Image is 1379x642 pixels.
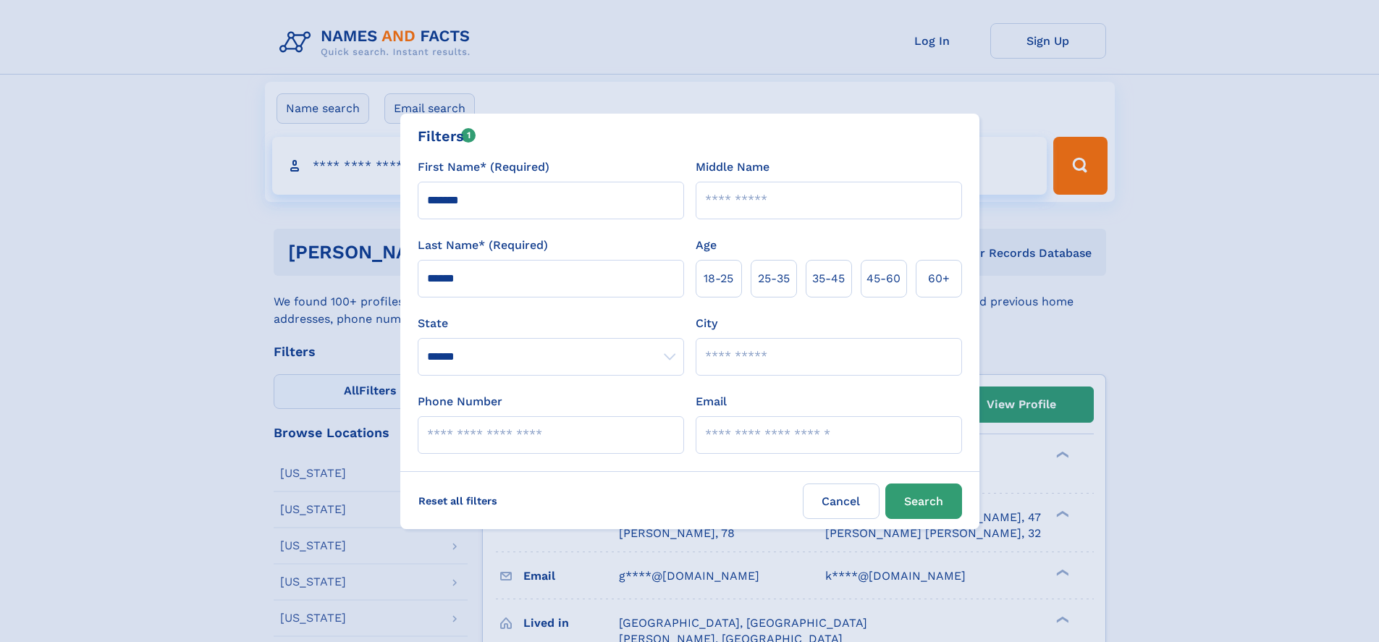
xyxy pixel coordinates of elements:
span: 18‑25 [704,270,733,287]
label: State [418,315,684,332]
label: Phone Number [418,393,502,410]
label: Last Name* (Required) [418,237,548,254]
label: First Name* (Required) [418,159,549,176]
span: 25‑35 [758,270,790,287]
span: 45‑60 [866,270,901,287]
label: Reset all filters [409,483,507,518]
span: 35‑45 [812,270,845,287]
label: Age [696,237,717,254]
label: Cancel [803,483,880,519]
label: Middle Name [696,159,769,176]
button: Search [885,483,962,519]
label: Email [696,393,727,410]
label: City [696,315,717,332]
div: Filters [418,125,476,147]
span: 60+ [928,270,950,287]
